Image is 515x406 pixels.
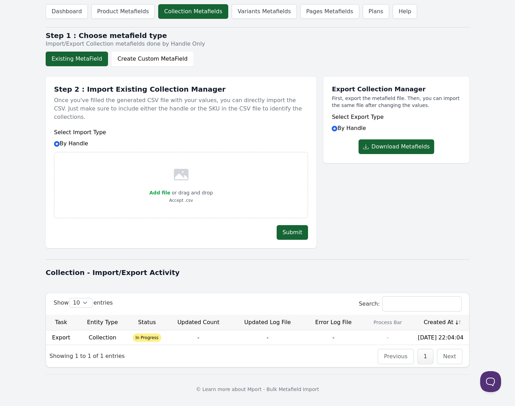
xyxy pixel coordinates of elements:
td: Collection [76,330,129,345]
div: By Handle [54,128,308,148]
a: Pages Metafields [300,4,359,19]
a: Next [443,353,456,360]
p: Once you've filled the generated CSV file with your values, you can directly import the CSV. Just... [54,93,308,124]
span: © Learn more about [196,386,246,392]
label: Search: [359,300,461,307]
button: Download Metafields [359,139,434,154]
iframe: Toggle Customer Support [480,371,501,392]
a: Collection Metafields [158,4,228,19]
a: Previous [384,353,408,360]
span: Add file [149,190,170,196]
span: In Progress [133,334,161,342]
td: - [363,330,413,345]
th: Created At: activate to sort column ascending [412,315,469,330]
h6: Select Export Type [332,113,461,121]
h1: Step 2 : Import Existing Collection Manager [54,85,308,93]
select: Showentries [70,298,92,307]
input: Search: [383,297,461,311]
h6: Select Import Type [54,128,308,137]
div: Showing 1 to 1 of 1 entries [46,347,128,365]
span: - [198,334,200,341]
h1: Collection - Import/Export Activity [46,268,469,277]
a: Product Metafields [91,4,155,19]
p: Accept .csv [149,197,213,204]
p: Import/Export Collection metafields done by Handle Only [46,40,469,48]
button: Submit [277,225,308,240]
div: By Handle [332,113,461,132]
p: or drag and drop [170,189,213,197]
a: Help [393,4,417,19]
label: Show entries [54,299,113,306]
button: Existing MetaField [46,52,108,66]
a: Mport - Bulk Metafield Import [247,386,319,392]
a: Plans [363,4,389,19]
span: - [267,334,269,341]
h2: Step 1 : Choose metafield type [46,31,469,40]
p: First, export the metafield file. Then, you can import the same file after changing the values. [332,95,461,109]
a: Dashboard [46,4,88,19]
td: Export [46,330,76,345]
td: [DATE] 22:04:04 [412,330,469,345]
a: 1 [424,353,427,360]
a: Variants Metafields [232,4,297,19]
button: Create Custom MetaField [112,52,193,66]
span: - [332,334,335,341]
h1: Export Collection Manager [332,85,461,93]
